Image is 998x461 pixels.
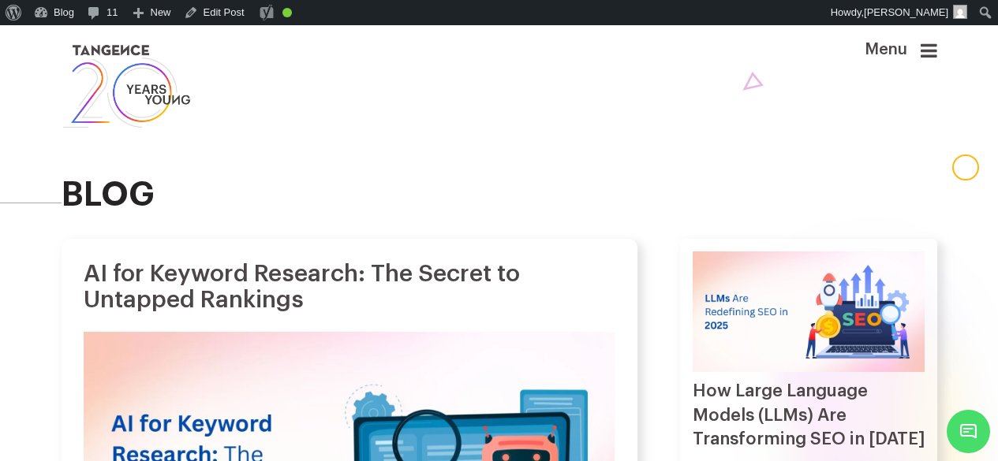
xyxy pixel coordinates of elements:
h2: blog [62,177,937,213]
img: How Large Language Models (LLMs) Are Transforming SEO in 2025 [693,251,925,372]
a: How Large Language Models (LLMs) Are Transforming SEO in [DATE] [693,382,925,448]
img: logo SVG [62,41,192,132]
span: Chat Widget [947,410,990,453]
h1: AI for Keyword Research: The Secret to Untapped Rankings [84,261,615,313]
